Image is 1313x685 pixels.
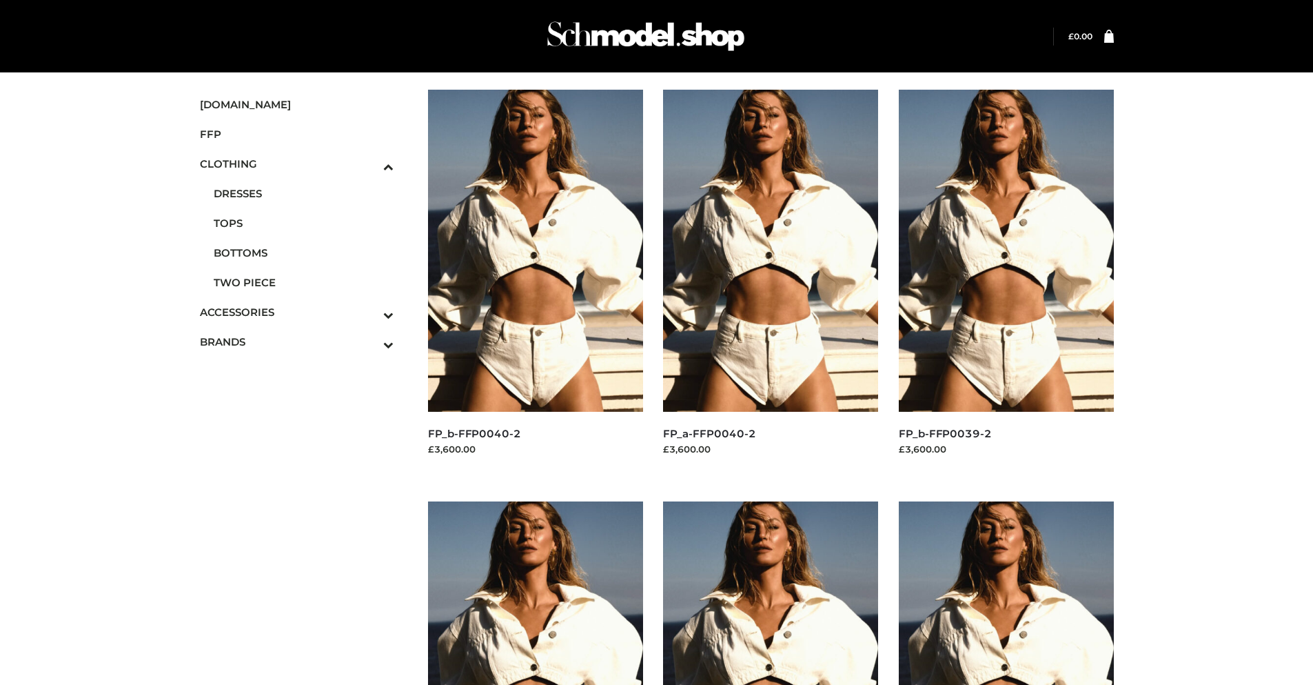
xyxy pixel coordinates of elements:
a: [DOMAIN_NAME] [200,90,394,119]
a: ACCESSORIESToggle Submenu [200,297,394,327]
span: TOPS [214,215,394,231]
a: FP_b-FFP0040-2 [428,427,521,440]
button: Toggle Submenu [345,149,394,179]
a: FP_b-FFP0039-2 [899,427,992,440]
div: £3,600.00 [663,442,878,456]
button: Toggle Submenu [345,327,394,357]
span: BOTTOMS [214,245,394,261]
span: BRANDS [200,334,394,350]
a: TWO PIECE [214,268,394,297]
a: BRANDSToggle Submenu [200,327,394,357]
span: DRESSES [214,186,394,201]
a: FFP [200,119,394,149]
a: TOPS [214,208,394,238]
a: BOTTOMS [214,238,394,268]
span: ACCESSORIES [200,304,394,320]
span: [DOMAIN_NAME] [200,97,394,112]
span: TWO PIECE [214,275,394,290]
a: FP_a-FFP0040-2 [663,427,755,440]
button: Toggle Submenu [345,297,394,327]
span: FFP [200,126,394,142]
bdi: 0.00 [1068,31,1092,41]
a: CLOTHINGToggle Submenu [200,149,394,179]
a: £0.00 [1068,31,1092,41]
span: £ [1068,31,1074,41]
a: DRESSES [214,179,394,208]
div: £3,600.00 [428,442,643,456]
div: £3,600.00 [899,442,1114,456]
img: Schmodel Admin 964 [542,9,749,63]
span: CLOTHING [200,156,394,172]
